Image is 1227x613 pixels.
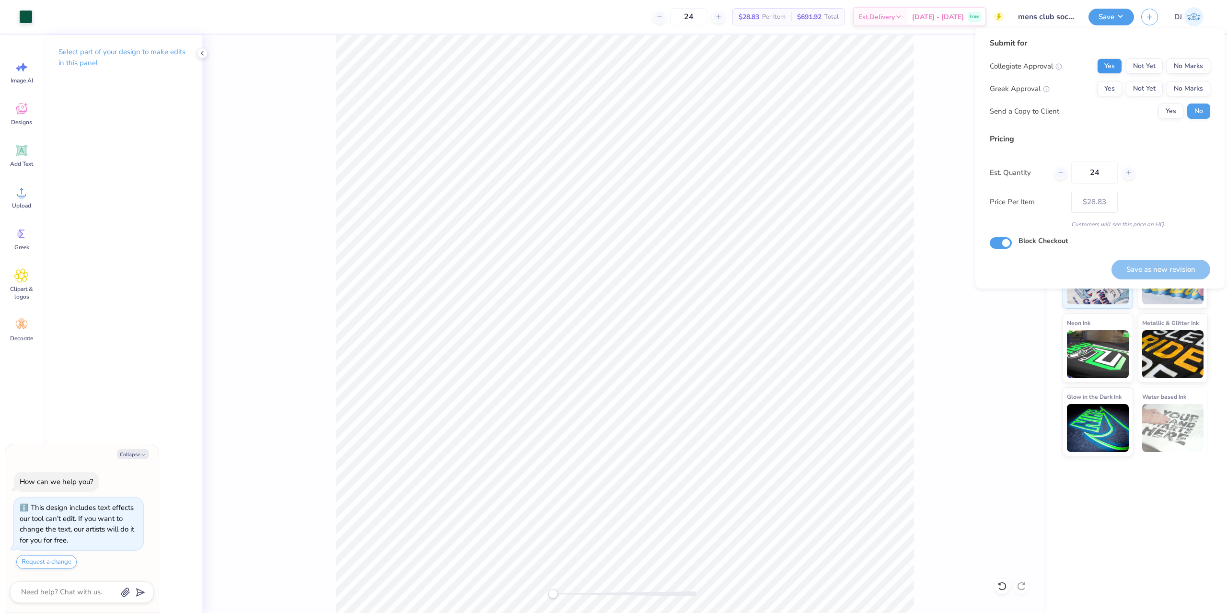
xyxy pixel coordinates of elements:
[1184,7,1204,26] img: Danyl Jon Ferrer
[1126,58,1163,74] button: Not Yet
[11,77,33,84] span: Image AI
[912,12,964,22] span: [DATE] - [DATE]
[990,197,1064,208] label: Price Per Item
[1097,81,1122,96] button: Yes
[1142,330,1204,378] img: Metallic & Glitter Ink
[858,12,895,22] span: Est. Delivery
[1067,404,1129,452] img: Glow in the Dark Ink
[762,12,786,22] span: Per Item
[58,46,187,69] p: Select part of your design to make edits in this panel
[990,106,1059,117] div: Send a Copy to Client
[1167,81,1210,96] button: No Marks
[1067,392,1122,402] span: Glow in the Dark Ink
[1088,9,1134,25] button: Save
[797,12,822,22] span: $691.92
[970,13,979,20] span: Free
[1174,12,1182,23] span: DJ
[16,555,77,569] button: Request a change
[1142,392,1186,402] span: Water based Ink
[1142,404,1204,452] img: Water based Ink
[990,37,1210,49] div: Submit for
[1067,318,1090,328] span: Neon Ink
[990,220,1210,229] div: Customers will see this price on HQ.
[1126,81,1163,96] button: Not Yet
[1011,7,1081,26] input: Untitled Design
[12,202,31,209] span: Upload
[1170,7,1208,26] a: DJ
[1187,104,1210,119] button: No
[824,12,839,22] span: Total
[990,83,1050,94] div: Greek Approval
[117,449,149,459] button: Collapse
[6,285,37,301] span: Clipart & logos
[1071,162,1118,184] input: – –
[739,12,759,22] span: $28.83
[10,160,33,168] span: Add Text
[990,61,1062,72] div: Collegiate Approval
[14,243,29,251] span: Greek
[20,503,134,545] div: This design includes text effects our tool can't edit. If you want to change the text, our artist...
[1097,58,1122,74] button: Yes
[10,335,33,342] span: Decorate
[1142,318,1199,328] span: Metallic & Glitter Ink
[1019,236,1068,246] label: Block Checkout
[990,167,1047,178] label: Est. Quantity
[20,477,93,486] div: How can we help you?
[990,133,1210,145] div: Pricing
[1067,330,1129,378] img: Neon Ink
[11,118,32,126] span: Designs
[670,8,707,25] input: – –
[1158,104,1183,119] button: Yes
[1167,58,1210,74] button: No Marks
[548,589,558,599] div: Accessibility label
